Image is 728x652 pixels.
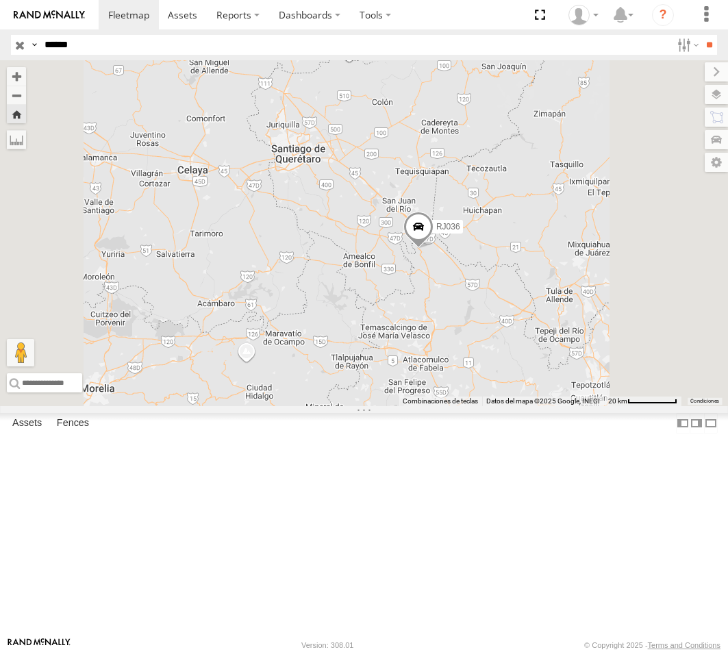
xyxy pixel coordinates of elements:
[690,413,703,433] label: Dock Summary Table to the Right
[7,339,34,366] button: Arrastra el hombrecito naranja al mapa para abrir Street View
[705,153,728,172] label: Map Settings
[704,413,718,433] label: Hide Summary Table
[8,638,71,652] a: Visit our Website
[648,641,720,649] a: Terms and Conditions
[403,397,478,406] button: Combinaciones de teclas
[5,414,49,433] label: Assets
[436,221,460,231] span: RJ036
[7,130,26,149] label: Measure
[14,10,85,20] img: rand-logo.svg
[676,413,690,433] label: Dock Summary Table to the Left
[564,5,603,25] div: Josue Jimenez
[690,399,719,404] a: Condiciones (se abre en una nueva pestaña)
[672,35,701,55] label: Search Filter Options
[29,35,40,55] label: Search Query
[652,4,674,26] i: ?
[301,641,353,649] div: Version: 308.01
[608,397,627,405] span: 20 km
[50,414,96,433] label: Fences
[7,67,26,86] button: Zoom in
[486,397,600,405] span: Datos del mapa ©2025 Google, INEGI
[7,105,26,123] button: Zoom Home
[604,397,681,406] button: Escala del mapa: 20 km por 69 píxeles
[7,86,26,105] button: Zoom out
[584,641,720,649] div: © Copyright 2025 -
